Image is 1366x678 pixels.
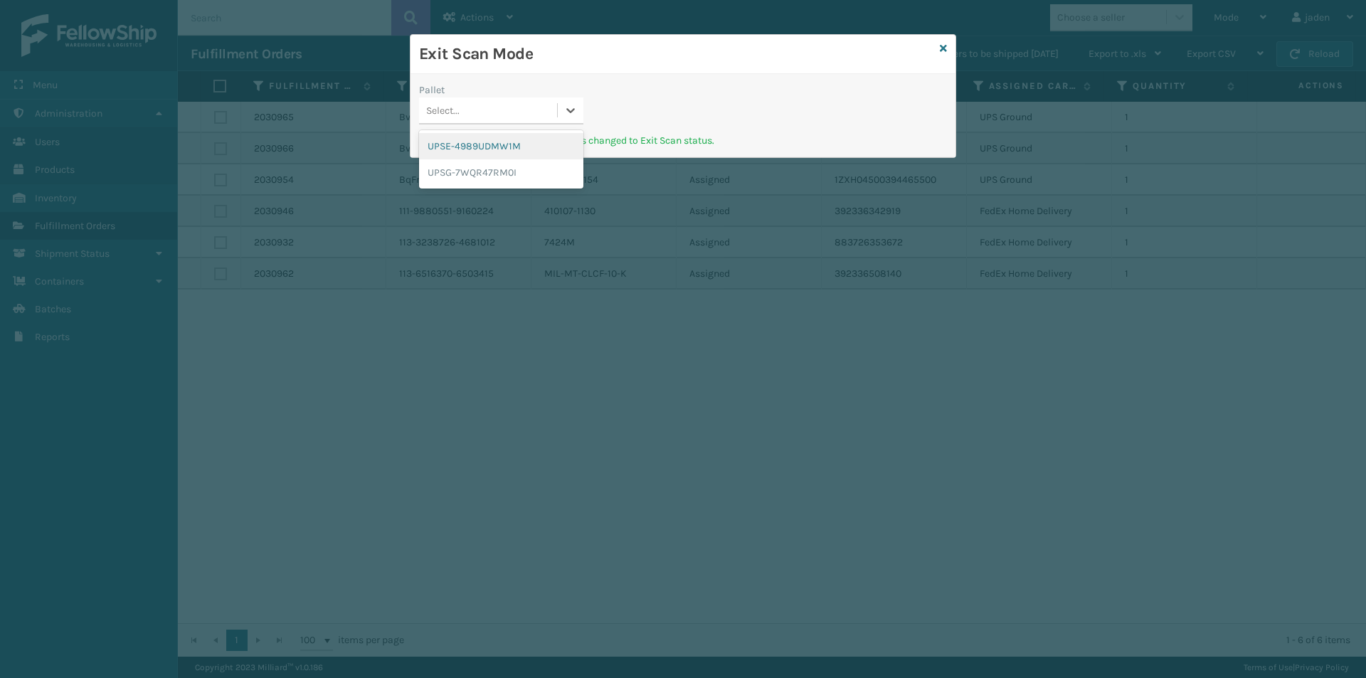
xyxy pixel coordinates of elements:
h3: Exit Scan Mode [419,43,934,65]
label: Pallet [419,83,445,97]
div: Select... [426,103,460,118]
div: UPSG-7WQR47RM0I [419,159,583,186]
div: UPSE-4989UDMW1M [419,133,583,159]
p: Pallet scanned and Fulfillment Orders changed to Exit Scan status. [419,133,947,148]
